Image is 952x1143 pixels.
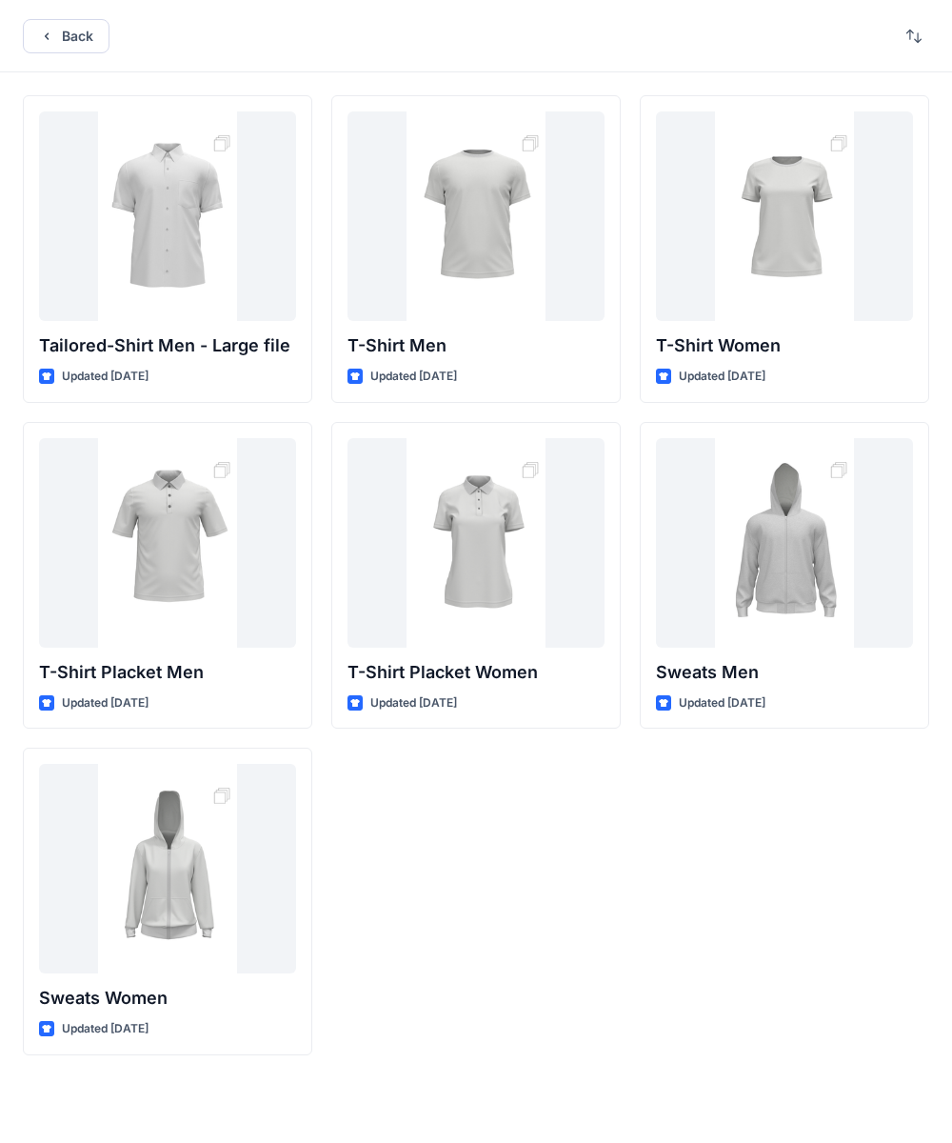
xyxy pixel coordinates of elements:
p: Tailored-Shirt Men - Large file [39,332,296,359]
a: Tailored-Shirt Men - Large file [39,111,296,321]
a: Sweats Women [39,764,296,973]
p: Updated [DATE] [679,693,765,713]
button: Back [23,19,109,53]
p: T-Shirt Men [347,332,605,359]
p: Updated [DATE] [62,693,149,713]
p: Sweats Men [656,659,913,686]
p: Updated [DATE] [62,1019,149,1039]
a: T-Shirt Women [656,111,913,321]
p: T-Shirt Placket Men [39,659,296,686]
p: T-Shirt Placket Women [347,659,605,686]
p: Updated [DATE] [62,367,149,387]
p: Updated [DATE] [370,367,457,387]
a: T-Shirt Placket Women [347,438,605,648]
a: T-Shirt Men [347,111,605,321]
a: T-Shirt Placket Men [39,438,296,648]
p: Updated [DATE] [370,693,457,713]
p: T-Shirt Women [656,332,913,359]
a: Sweats Men [656,438,913,648]
p: Updated [DATE] [679,367,765,387]
p: Sweats Women [39,985,296,1012]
